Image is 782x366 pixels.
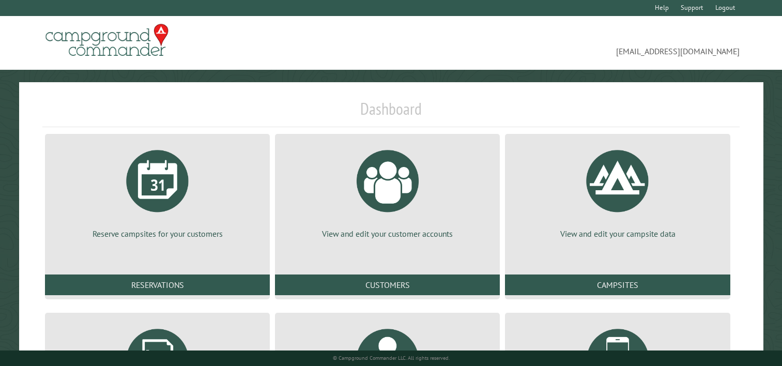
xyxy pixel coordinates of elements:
a: Reservations [45,274,270,295]
span: [EMAIL_ADDRESS][DOMAIN_NAME] [391,28,740,57]
small: © Campground Commander LLC. All rights reserved. [333,355,450,361]
img: Campground Commander [42,20,172,60]
a: Customers [275,274,500,295]
a: Campsites [505,274,730,295]
a: Reserve campsites for your customers [57,142,257,239]
h1: Dashboard [42,99,740,127]
a: View and edit your campsite data [517,142,717,239]
p: Reserve campsites for your customers [57,228,257,239]
a: View and edit your customer accounts [287,142,487,239]
p: View and edit your campsite data [517,228,717,239]
p: View and edit your customer accounts [287,228,487,239]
